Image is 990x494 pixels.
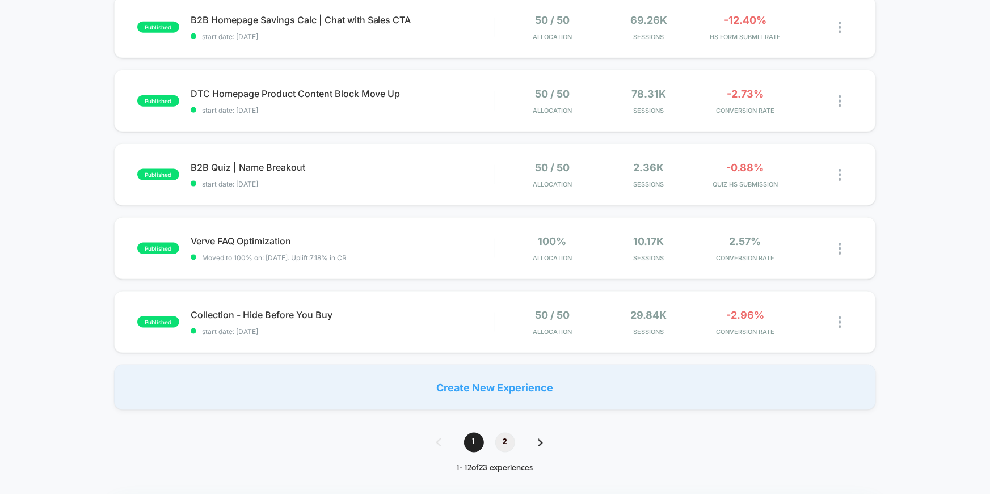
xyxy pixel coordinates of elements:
span: published [137,169,179,180]
span: 1 [464,433,484,453]
span: -12.40% [724,14,766,26]
span: Verve FAQ Optimization [191,235,495,247]
span: 2.36k [633,162,664,174]
span: 2 [495,433,515,453]
span: 50 / 50 [535,162,570,174]
span: start date: [DATE] [191,180,495,188]
span: CONVERSION RATE [700,254,790,262]
span: 10.17k [633,235,664,247]
span: 50 / 50 [535,14,570,26]
span: 100% [538,235,566,247]
span: Quiz Hs Submission [700,180,790,188]
img: close [839,243,841,255]
span: 2.57% [729,235,761,247]
span: B2B Quiz | Name Breakout [191,162,495,173]
span: published [137,243,179,254]
span: start date: [DATE] [191,106,495,115]
img: close [839,169,841,181]
span: published [137,316,179,328]
span: 50 / 50 [535,88,570,100]
span: DTC Homepage Product Content Block Move Up [191,88,495,99]
span: Allocation [533,33,572,41]
span: Hs Form Submit Rate [700,33,790,41]
img: close [839,95,841,107]
span: start date: [DATE] [191,32,495,41]
span: published [137,95,179,107]
span: Allocation [533,254,572,262]
div: 1 - 12 of 23 experiences [425,464,566,474]
span: Sessions [603,107,694,115]
span: Sessions [603,328,694,336]
span: CONVERSION RATE [700,107,790,115]
span: Sessions [603,33,694,41]
span: Allocation [533,180,572,188]
span: -0.88% [726,162,764,174]
span: published [137,22,179,33]
span: 69.26k [630,14,667,26]
img: close [839,22,841,33]
span: CONVERSION RATE [700,328,790,336]
span: -2.96% [726,309,764,321]
span: Moved to 100% on: [DATE] . Uplift: 7.18% in CR [202,254,347,262]
img: close [839,316,841,328]
span: 50 / 50 [535,309,570,321]
img: pagination forward [538,439,543,447]
span: Allocation [533,107,572,115]
span: 78.31k [631,88,666,100]
span: Allocation [533,328,572,336]
span: B2B Homepage Savings Calc | Chat with Sales CTA [191,14,495,26]
span: -2.73% [727,88,764,100]
div: Create New Experience [114,365,877,410]
span: start date: [DATE] [191,327,495,336]
span: Collection - Hide Before You Buy [191,309,495,320]
span: Sessions [603,254,694,262]
span: 29.84k [630,309,667,321]
span: Sessions [603,180,694,188]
